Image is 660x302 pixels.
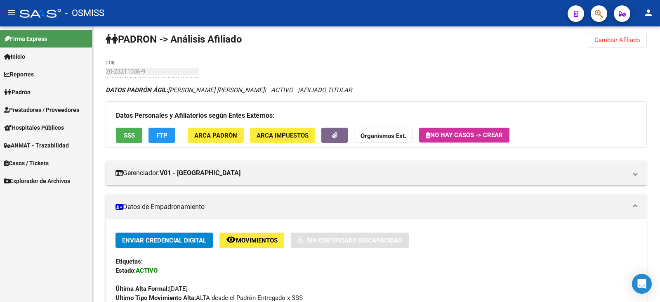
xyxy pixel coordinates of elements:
[4,123,64,132] span: Hospitales Públicos
[4,105,79,114] span: Prestadores / Proveedores
[4,176,70,185] span: Explorador de Archivos
[588,33,647,48] button: Cambiar Afiliado
[594,36,640,44] span: Cambiar Afiliado
[115,169,627,178] mat-panel-title: Gerenciador:
[124,132,135,139] span: SSS
[115,294,196,302] strong: Ultimo Tipo Movimiento Alta:
[291,233,409,248] button: Sin Certificado Discapacidad
[226,235,236,245] mat-icon: remove_red_eye
[4,159,49,168] span: Casos / Tickets
[115,258,143,265] strong: Etiquetas:
[643,8,653,18] mat-icon: person
[115,233,213,248] button: Enviar Credencial Digital
[106,33,242,45] strong: PADRON -> Análisis Afiliado
[116,110,636,121] h3: Datos Personales y Afiliatorios según Entes Externos:
[148,128,175,143] button: FTP
[299,86,352,94] span: AFILIADO TITULAR
[4,88,31,97] span: Padrón
[136,267,158,274] strong: ACTIVO
[65,4,104,22] span: - OSMISS
[116,128,142,143] button: SSS
[122,237,206,244] span: Enviar Credencial Digital
[219,233,284,248] button: Movimientos
[106,86,168,94] strong: DATOS PADRÓN ÁGIL:
[236,237,278,244] span: Movimientos
[194,132,237,139] span: ARCA Padrón
[419,128,509,143] button: No hay casos -> Crear
[250,128,315,143] button: ARCA Impuestos
[115,294,303,302] span: ALTA desde el Padrón Entregado x SSS
[4,141,69,150] span: ANMAT - Trazabilidad
[257,132,309,139] span: ARCA Impuestos
[4,70,34,79] span: Reportes
[354,128,413,143] button: Organismos Ext.
[106,161,647,185] mat-expansion-panel-header: Gerenciador:V01 - [GEOGRAPHIC_DATA]
[156,132,167,139] span: FTP
[632,274,652,294] div: Open Intercom Messenger
[115,267,136,274] strong: Estado:
[115,202,627,212] mat-panel-title: Datos de Empadronamiento
[4,34,47,43] span: Firma Express
[160,169,240,178] strong: V01 - [GEOGRAPHIC_DATA]
[106,86,352,94] i: | ACTIVO |
[7,8,16,18] mat-icon: menu
[115,285,188,292] span: [DATE]
[307,237,402,244] span: Sin Certificado Discapacidad
[188,128,244,143] button: ARCA Padrón
[106,195,647,219] mat-expansion-panel-header: Datos de Empadronamiento
[106,86,264,94] span: [PERSON_NAME] [PERSON_NAME]
[361,132,406,140] strong: Organismos Ext.
[426,131,503,139] span: No hay casos -> Crear
[4,52,25,61] span: Inicio
[115,285,169,292] strong: Última Alta Formal:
